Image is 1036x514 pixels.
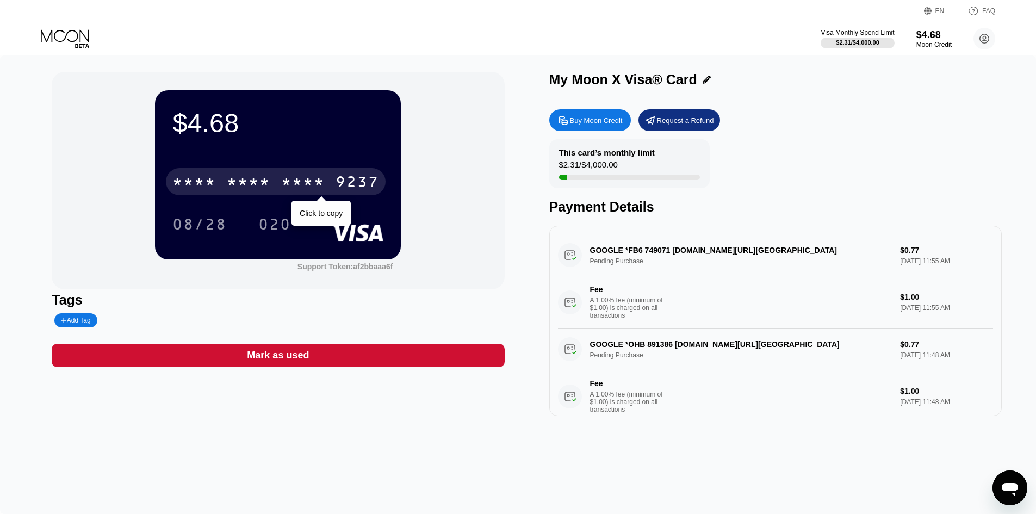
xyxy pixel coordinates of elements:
[558,370,993,423] div: FeeA 1.00% fee (minimum of $1.00) is charged on all transactions$1.00[DATE] 11:48 AM
[172,108,383,138] div: $4.68
[836,39,879,46] div: $2.31 / $4,000.00
[549,199,1002,215] div: Payment Details
[52,292,504,308] div: Tags
[821,29,894,48] div: Visa Monthly Spend Limit$2.31/$4,000.00
[54,313,97,327] div: Add Tag
[258,217,291,234] div: 020
[957,5,995,16] div: FAQ
[297,262,393,271] div: Support Token: af2bbaaa6f
[992,470,1027,505] iframe: Nút để khởi chạy cửa sổ nhắn tin
[297,262,393,271] div: Support Token:af2bbaaa6f
[570,116,623,125] div: Buy Moon Credit
[924,5,957,16] div: EN
[916,41,952,48] div: Moon Credit
[821,29,894,36] div: Visa Monthly Spend Limit
[336,175,379,192] div: 9237
[558,276,993,329] div: FeeA 1.00% fee (minimum of $1.00) is charged on all transactions$1.00[DATE] 11:55 AM
[916,29,952,48] div: $4.68Moon Credit
[590,285,666,294] div: Fee
[559,148,655,157] div: This card’s monthly limit
[900,304,992,312] div: [DATE] 11:55 AM
[52,344,504,367] div: Mark as used
[559,160,618,175] div: $2.31 / $4,000.00
[172,217,227,234] div: 08/28
[982,7,995,15] div: FAQ
[900,398,992,406] div: [DATE] 11:48 AM
[549,109,631,131] div: Buy Moon Credit
[590,296,672,319] div: A 1.00% fee (minimum of $1.00) is charged on all transactions
[935,7,945,15] div: EN
[247,349,309,362] div: Mark as used
[590,391,672,413] div: A 1.00% fee (minimum of $1.00) is charged on all transactions
[590,379,666,388] div: Fee
[300,209,343,218] div: Click to copy
[916,29,952,41] div: $4.68
[164,210,235,238] div: 08/28
[900,293,992,301] div: $1.00
[900,387,992,395] div: $1.00
[549,72,697,88] div: My Moon X Visa® Card
[250,210,299,238] div: 020
[638,109,720,131] div: Request a Refund
[657,116,714,125] div: Request a Refund
[61,317,90,324] div: Add Tag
